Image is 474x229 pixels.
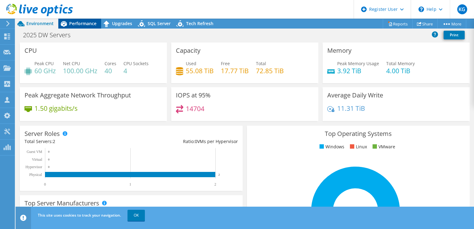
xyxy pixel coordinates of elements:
[252,130,465,137] h3: Top Operating Systems
[186,105,204,112] h4: 14704
[221,61,230,66] span: Free
[176,47,200,54] h3: Capacity
[412,19,438,29] a: Share
[69,20,96,26] span: Performance
[186,61,196,66] span: Used
[34,67,56,74] h4: 60 GHz
[176,92,211,99] h3: IOPS at 95%
[32,157,42,162] text: Virtual
[123,61,149,66] span: CPU Sockets
[256,67,284,74] h4: 72.85 TiB
[25,92,131,99] h3: Peak Aggregate Network Throughput
[105,61,116,66] span: Cores
[34,61,54,66] span: Peak CPU
[386,67,415,74] h4: 4.00 TiB
[337,105,365,112] h4: 11.31 TiB
[48,150,50,153] text: 0
[186,20,213,26] span: Tech Refresh
[214,182,216,186] text: 2
[195,138,197,144] span: 0
[131,138,238,145] div: Ratio: VMs per Hypervisor
[444,31,465,39] a: Print
[129,182,131,186] text: 1
[105,67,116,74] h4: 40
[348,143,367,150] li: Linux
[63,67,97,74] h4: 100.00 GHz
[25,47,37,54] h3: CPU
[218,173,220,176] text: 2
[112,20,132,26] span: Upgrades
[26,20,54,26] span: Environment
[337,61,379,66] span: Peak Memory Usage
[371,143,395,150] li: VMware
[44,182,46,186] text: 0
[457,4,467,14] span: KG
[25,165,42,169] text: Hypervisor
[38,213,121,218] span: This site uses cookies to track your navigation.
[418,7,424,12] svg: \n
[48,165,50,168] text: 0
[337,67,379,74] h4: 3.92 TiB
[148,20,171,26] span: SQL Server
[383,19,413,29] a: Reports
[25,130,60,137] h3: Server Roles
[221,67,249,74] h4: 17.77 TiB
[256,61,266,66] span: Total
[34,105,78,112] h4: 1.50 gigabits/s
[48,158,50,161] text: 0
[327,92,383,99] h3: Average Daily Write
[318,143,344,150] li: Windows
[123,67,149,74] h4: 4
[186,67,214,74] h4: 55.08 TiB
[27,150,42,154] text: Guest VM
[29,173,42,177] text: Physical
[20,32,80,38] h1: 2025 DW Servers
[327,47,351,54] h3: Memory
[53,138,55,144] span: 2
[63,61,80,66] span: Net CPU
[25,200,99,207] h3: Top Server Manufacturers
[386,61,415,66] span: Total Memory
[25,138,131,145] div: Total Servers:
[437,19,466,29] a: More
[127,210,145,221] a: OK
